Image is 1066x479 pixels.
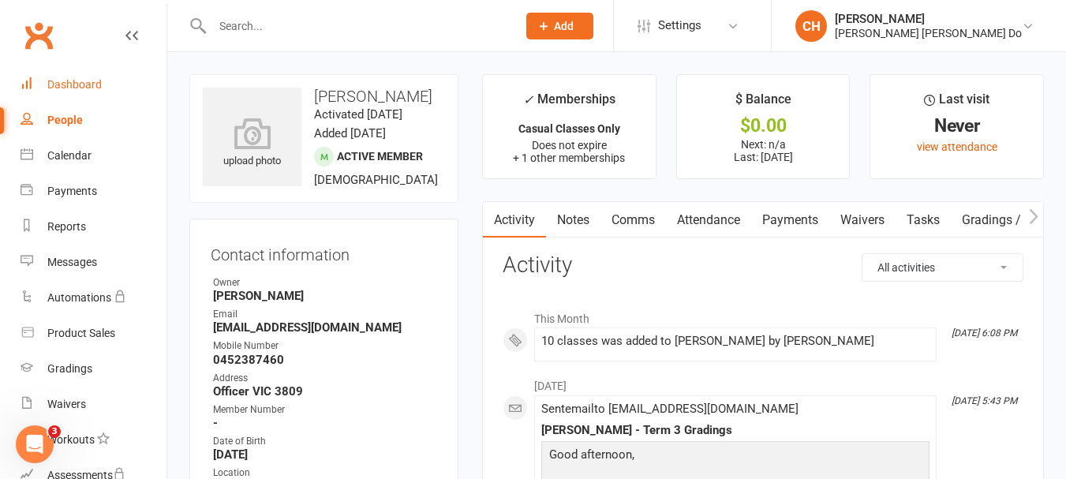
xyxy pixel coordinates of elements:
[829,202,896,238] a: Waivers
[835,12,1022,26] div: [PERSON_NAME]
[21,245,166,280] a: Messages
[208,15,506,37] input: Search...
[213,371,437,386] div: Address
[203,88,445,105] h3: [PERSON_NAME]
[47,149,92,162] div: Calendar
[885,118,1029,134] div: Never
[21,67,166,103] a: Dashboard
[503,302,1023,327] li: This Month
[513,152,625,164] span: + 1 other memberships
[751,202,829,238] a: Payments
[213,307,437,322] div: Email
[554,20,574,32] span: Add
[213,384,437,399] strong: Officer VIC 3809
[691,138,836,163] p: Next: n/a Last: [DATE]
[213,416,437,430] strong: -
[16,425,54,463] iframe: Intercom live chat
[600,202,666,238] a: Comms
[213,447,437,462] strong: [DATE]
[503,253,1023,278] h3: Activity
[541,402,799,416] span: Sent email to [EMAIL_ADDRESS][DOMAIN_NAME]
[19,16,58,55] a: Clubworx
[47,185,97,197] div: Payments
[47,362,92,375] div: Gradings
[691,118,836,134] div: $0.00
[21,422,166,458] a: Workouts
[213,289,437,303] strong: [PERSON_NAME]
[21,138,166,174] a: Calendar
[483,202,546,238] a: Activity
[213,275,437,290] div: Owner
[337,150,423,163] span: Active member
[518,122,620,135] strong: Casual Classes Only
[314,173,438,187] span: [DEMOGRAPHIC_DATA]
[21,387,166,422] a: Waivers
[666,202,751,238] a: Attendance
[211,240,437,264] h3: Contact information
[523,92,533,107] i: ✓
[314,126,386,140] time: Added [DATE]
[213,434,437,449] div: Date of Birth
[896,202,951,238] a: Tasks
[47,433,95,446] div: Workouts
[21,103,166,138] a: People
[47,78,102,91] div: Dashboard
[795,10,827,42] div: CH
[658,8,701,43] span: Settings
[203,118,301,170] div: upload photo
[47,114,83,126] div: People
[213,339,437,354] div: Mobile Number
[314,107,402,122] time: Activated [DATE]
[213,402,437,417] div: Member Number
[526,13,593,39] button: Add
[545,445,926,468] p: Good afternoon,
[47,398,86,410] div: Waivers
[735,89,791,118] div: $ Balance
[503,369,1023,395] li: [DATE]
[47,327,115,339] div: Product Sales
[21,174,166,209] a: Payments
[21,316,166,351] a: Product Sales
[21,351,166,387] a: Gradings
[21,209,166,245] a: Reports
[917,140,997,153] a: view attendance
[952,395,1017,406] i: [DATE] 5:43 PM
[47,256,97,268] div: Messages
[213,320,437,335] strong: [EMAIL_ADDRESS][DOMAIN_NAME]
[541,424,929,437] div: [PERSON_NAME] - Term 3 Gradings
[523,89,615,118] div: Memberships
[48,425,61,438] span: 3
[952,327,1017,339] i: [DATE] 6:08 PM
[532,139,607,152] span: Does not expire
[47,291,111,304] div: Automations
[213,353,437,367] strong: 0452387460
[546,202,600,238] a: Notes
[21,280,166,316] a: Automations
[924,89,989,118] div: Last visit
[47,220,86,233] div: Reports
[835,26,1022,40] div: [PERSON_NAME] [PERSON_NAME] Do
[541,335,929,348] div: 10 classes was added to [PERSON_NAME] by [PERSON_NAME]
